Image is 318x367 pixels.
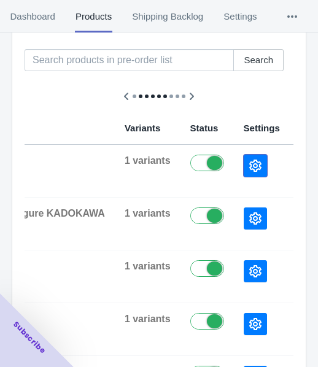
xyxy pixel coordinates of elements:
button: Scroll table right one column [180,85,203,107]
button: More tabs [267,1,317,33]
span: Status [190,123,219,133]
input: Search products in pre-order list [25,49,234,71]
span: Subscribe [11,319,48,356]
span: Dashboard [10,1,55,33]
span: 1 variants [125,208,171,218]
span: Products [75,1,112,33]
span: 1 variants [125,155,171,166]
span: 1 variants [125,261,171,271]
span: Variants [125,123,160,133]
span: Settings [223,1,257,33]
span: Search [244,55,273,65]
button: Scroll table left one column [115,85,138,107]
button: Search [233,49,284,71]
span: 1 variants [125,314,171,324]
span: Settings [244,123,280,133]
span: Shipping Backlog [132,1,204,33]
